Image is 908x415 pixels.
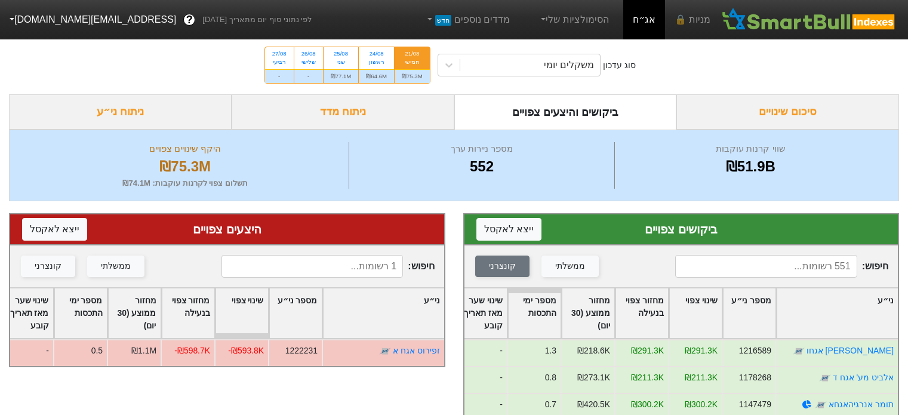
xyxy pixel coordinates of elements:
[186,12,193,28] span: ?
[174,345,210,357] div: -₪598.7K
[1,288,53,338] div: Toggle SortBy
[675,255,888,278] span: חיפוש :
[676,94,899,130] div: סיכום שינויים
[420,8,515,32] a: מדדים נוספיםחדש
[131,345,156,357] div: ₪1.1M
[544,58,594,72] div: משקלים יומי
[323,288,444,338] div: Toggle SortBy
[272,58,287,66] div: רביעי
[819,372,831,384] img: tase link
[739,371,771,384] div: 1178268
[489,260,516,273] div: קונצרני
[379,345,391,357] img: tase link
[331,58,352,66] div: שני
[202,14,312,26] span: לפי נתוני סוף יום מתאריך [DATE]
[669,288,722,338] div: Toggle SortBy
[777,288,898,338] div: Toggle SortBy
[739,345,771,357] div: 1216589
[815,399,827,411] img: tase link
[545,398,556,411] div: 0.7
[87,256,144,277] button: ממשלתי
[393,346,440,355] a: זפירוס אגח א
[91,345,102,357] div: 0.5
[562,288,614,338] div: Toggle SortBy
[618,142,884,156] div: שווי קרנות עוקבות
[324,69,359,83] div: ₪77.1M
[221,255,403,278] input: 1 רשומות...
[807,346,894,355] a: [PERSON_NAME] אגחו
[685,371,718,384] div: ₪211.3K
[21,256,75,277] button: קונצרני
[453,366,507,393] div: -
[555,260,585,273] div: ממשלתי
[631,345,664,357] div: ₪291.3K
[475,256,530,277] button: קונצרני
[269,288,322,338] div: Toggle SortBy
[829,399,894,409] a: תומר אנרגיהאגחא
[228,345,264,357] div: -₪593.8K
[54,288,107,338] div: Toggle SortBy
[402,50,423,58] div: 21/08
[577,345,610,357] div: ₪218.6K
[534,8,614,32] a: הסימולציות שלי
[24,177,346,189] div: תשלום צפוי לקרנות עוקבות : ₪74.1M
[793,345,805,357] img: tase link
[685,345,718,357] div: ₪291.3K
[615,288,668,338] div: Toggle SortBy
[352,156,611,177] div: 552
[454,288,507,338] div: Toggle SortBy
[541,256,599,277] button: ממשלתי
[395,69,430,83] div: ₪75.3M
[216,288,268,338] div: Toggle SortBy
[435,15,451,26] span: חדש
[723,288,775,338] div: Toggle SortBy
[366,58,387,66] div: ראשון
[366,50,387,58] div: 24/08
[545,345,556,357] div: 1.3
[232,94,454,130] div: ניתוח מדד
[35,260,61,273] div: קונצרני
[9,94,232,130] div: ניתוח ני״ע
[833,373,894,382] a: אלביט מע' אגח ד
[294,69,323,83] div: -
[739,398,771,411] div: 1147479
[476,218,541,241] button: ייצא לאקסל
[453,339,507,366] div: -
[22,220,432,238] div: היצעים צפויים
[108,288,161,338] div: Toggle SortBy
[352,142,611,156] div: מספר ניירות ערך
[402,58,423,66] div: חמישי
[22,218,87,241] button: ייצא לאקסל
[675,255,857,278] input: 551 רשומות...
[508,288,561,338] div: Toggle SortBy
[631,398,664,411] div: ₪300.2K
[454,94,677,130] div: ביקושים והיצעים צפויים
[24,142,346,156] div: היקף שינויים צפויים
[101,260,131,273] div: ממשלתי
[301,58,316,66] div: שלישי
[285,345,317,357] div: 1222231
[162,288,214,338] div: Toggle SortBy
[265,69,294,83] div: -
[331,50,352,58] div: 25/08
[577,398,610,411] div: ₪420.5K
[720,8,898,32] img: SmartBull
[685,398,718,411] div: ₪300.2K
[476,220,887,238] div: ביקושים צפויים
[221,255,435,278] span: חיפוש :
[603,59,636,72] div: סוג עדכון
[577,371,610,384] div: ₪273.1K
[272,50,287,58] div: 27/08
[631,371,664,384] div: ₪211.3K
[618,156,884,177] div: ₪51.9B
[301,50,316,58] div: 26/08
[24,156,346,177] div: ₪75.3M
[545,371,556,384] div: 0.8
[359,69,394,83] div: ₪64.6M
